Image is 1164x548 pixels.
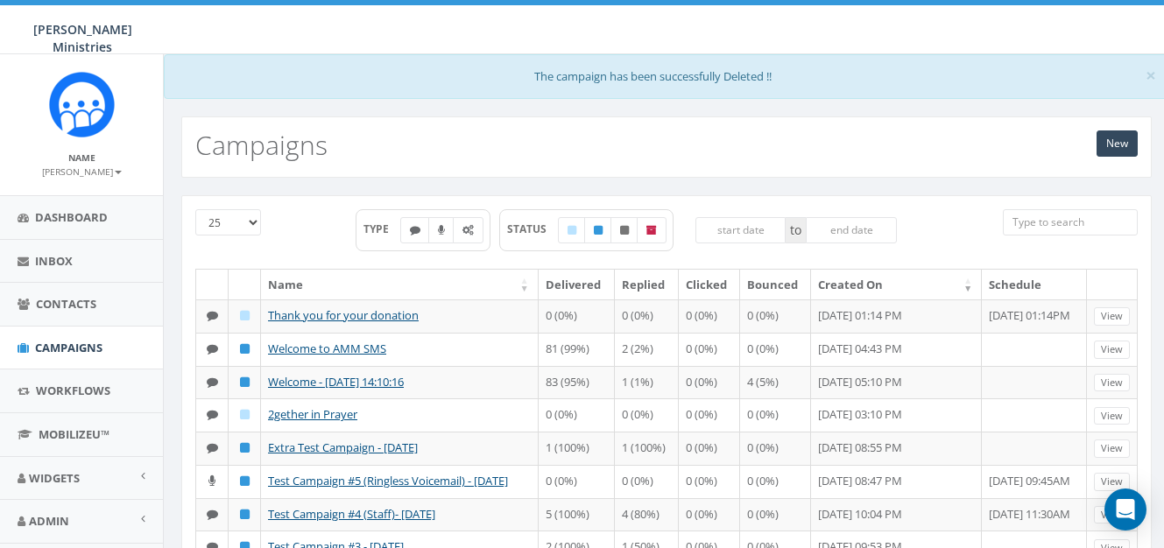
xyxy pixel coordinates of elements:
[982,270,1087,300] th: Schedule
[268,307,419,323] a: Thank you for your donation
[1094,374,1130,392] a: View
[558,217,586,243] label: Draft
[1094,307,1130,326] a: View
[615,498,679,531] td: 4 (80%)
[539,498,615,531] td: 5 (100%)
[740,432,812,465] td: 0 (0%)
[29,470,80,486] span: Widgets
[462,225,474,235] i: Automated Message
[679,432,740,465] td: 0 (0%)
[615,366,679,399] td: 1 (1%)
[268,439,418,455] a: Extra Test Campaign - [DATE]
[36,383,110,398] span: Workflows
[811,366,982,399] td: [DATE] 05:10 PM
[207,509,218,520] i: Text SMS
[539,465,615,498] td: 0 (0%)
[740,465,812,498] td: 0 (0%)
[410,225,420,235] i: Text SMS
[268,506,435,522] a: Test Campaign #4 (Staff)- [DATE]
[615,398,679,432] td: 0 (0%)
[679,333,740,366] td: 0 (0%)
[208,475,215,487] i: Ringless Voice Mail
[539,366,615,399] td: 83 (95%)
[740,270,812,300] th: Bounced
[268,341,386,356] a: Welcome to AMM SMS
[36,296,96,312] span: Contacts
[740,333,812,366] td: 0 (0%)
[240,475,250,487] i: Published
[268,473,508,488] a: Test Campaign #5 (Ringless Voicemail) - [DATE]
[740,498,812,531] td: 0 (0%)
[240,343,250,355] i: Published
[982,498,1087,531] td: [DATE] 11:30AM
[268,406,357,422] a: 2gether in Prayer
[33,21,132,55] span: [PERSON_NAME] Ministries
[1094,473,1130,491] a: View
[740,299,812,333] td: 0 (0%)
[39,426,109,442] span: MobilizeU™
[786,217,806,243] span: to
[207,343,218,355] i: Text SMS
[811,398,982,432] td: [DATE] 03:10 PM
[438,225,445,235] i: Ringless Voice Mail
[35,253,73,269] span: Inbox
[695,217,787,243] input: start date
[637,217,667,243] label: Archived
[679,465,740,498] td: 0 (0%)
[42,165,122,178] small: [PERSON_NAME]
[261,270,539,300] th: Name: activate to sort column ascending
[539,398,615,432] td: 0 (0%)
[811,498,982,531] td: [DATE] 10:04 PM
[240,310,250,321] i: Draft
[615,432,679,465] td: 1 (100%)
[1094,341,1130,359] a: View
[679,299,740,333] td: 0 (0%)
[240,509,250,520] i: Published
[811,465,982,498] td: [DATE] 08:47 PM
[400,217,430,243] label: Text SMS
[207,442,218,453] i: Text SMS
[679,366,740,399] td: 0 (0%)
[268,374,404,390] a: Welcome - [DATE] 14:10:16
[49,72,115,137] img: Rally_Corp_Icon.png
[1094,506,1130,524] a: View
[594,225,603,235] i: Published
[679,498,740,531] td: 0 (0%)
[240,376,250,388] i: Published
[539,432,615,465] td: 1 (100%)
[568,225,576,235] i: Draft
[740,398,812,432] td: 0 (0%)
[240,442,250,453] i: Published
[1094,439,1130,458] a: View
[68,151,95,164] small: Name
[615,465,679,498] td: 0 (0%)
[539,270,615,300] th: Delivered
[207,376,218,388] i: Text SMS
[584,217,612,243] label: Published
[195,130,328,159] h2: Campaigns
[610,217,638,243] label: Unpublished
[811,299,982,333] td: [DATE] 01:14 PM
[679,270,740,300] th: Clicked
[29,513,69,529] span: Admin
[615,333,679,366] td: 2 (2%)
[1097,130,1138,157] a: New
[679,398,740,432] td: 0 (0%)
[740,366,812,399] td: 4 (5%)
[207,409,218,420] i: Text SMS
[1003,209,1138,235] input: Type to search
[1146,63,1156,88] span: ×
[811,333,982,366] td: [DATE] 04:43 PM
[35,340,102,355] span: Campaigns
[35,209,108,225] span: Dashboard
[507,221,559,236] span: STATUS
[982,299,1087,333] td: [DATE] 01:14PM
[1104,488,1146,530] div: Open Intercom Messenger
[453,217,483,243] label: Automated Message
[1094,407,1130,425] a: View
[620,225,629,235] i: Unpublished
[811,270,982,300] th: Created On: activate to sort column ascending
[42,163,122,179] a: [PERSON_NAME]
[363,221,401,236] span: TYPE
[806,217,897,243] input: end date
